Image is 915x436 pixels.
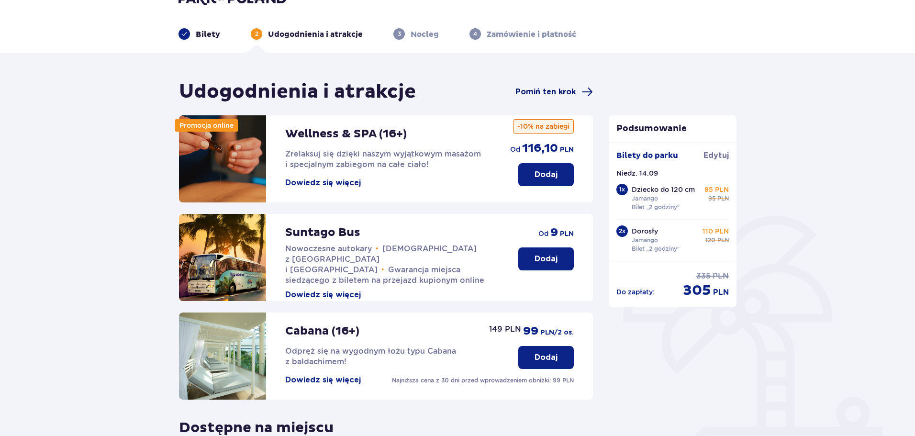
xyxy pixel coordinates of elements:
[285,375,361,385] button: Dowiedz się więcej
[515,87,576,97] span: Pomiń ten krok
[713,271,729,281] p: PLN
[179,313,266,400] img: attraction
[518,247,574,270] button: Dodaj
[285,324,359,338] p: Cabana (16+)
[522,141,558,156] p: 116,10
[632,194,658,203] p: Jamango
[632,245,680,253] p: Bilet „2 godziny”
[616,287,655,297] p: Do zapłaty :
[513,119,574,134] p: -10% na zabiegi
[713,287,729,298] p: PLN
[179,80,416,104] h1: Udogodnienia i atrakcje
[560,229,574,239] p: PLN
[717,194,729,203] p: PLN
[535,254,558,264] p: Dodaj
[523,324,538,338] p: 99
[285,178,361,188] button: Dowiedz się więcej
[632,226,658,236] p: Dorosły
[285,127,407,141] p: Wellness & SPA (16+)
[717,236,729,245] p: PLN
[708,194,715,203] p: 95
[285,244,372,253] span: Nowoczesne autokary
[285,149,481,169] span: Zrelaksuj się dzięki naszym wyjątkowym masażom i specjalnym zabiegom na całe ciało!
[175,119,238,132] div: Promocja online
[398,30,401,38] p: 3
[285,347,456,366] span: Odpręż się na wygodnym łożu typu Cabana z baldachimem!
[560,145,574,155] p: PLN
[392,376,574,385] p: Najniższa cena z 30 dni przed wprowadzeniem obniżki: 99 PLN
[683,281,711,300] p: 305
[489,324,521,335] p: 149 PLN
[473,30,477,38] p: 4
[632,185,695,194] p: Dziecko do 120 cm
[616,225,628,237] div: 2 x
[285,244,477,274] span: [DEMOGRAPHIC_DATA] z [GEOGRAPHIC_DATA] i [GEOGRAPHIC_DATA]
[616,150,678,161] p: Bilety do parku
[285,290,361,300] button: Dowiedz się więcej
[616,168,658,178] p: Niedz. 14.09
[632,236,658,245] p: Jamango
[179,115,266,202] img: attraction
[550,225,558,240] p: 9
[411,29,439,40] p: Nocleg
[609,123,737,134] p: Podsumowanie
[381,265,384,275] span: •
[535,352,558,363] p: Dodaj
[538,229,548,238] p: od
[616,184,628,195] div: 1 x
[696,271,711,281] p: 335
[704,185,729,194] p: 85 PLN
[285,225,360,240] p: Suntago Bus
[255,30,258,38] p: 2
[705,236,715,245] p: 120
[510,145,520,154] p: od
[487,29,576,40] p: Zamówienie i płatność
[518,346,574,369] button: Dodaj
[268,29,363,40] p: Udogodnienia i atrakcje
[518,163,574,186] button: Dodaj
[703,226,729,236] p: 110 PLN
[179,214,266,301] img: attraction
[632,203,680,212] p: Bilet „2 godziny”
[515,86,593,98] a: Pomiń ten krok
[196,29,220,40] p: Bilety
[703,150,729,161] a: Edytuj
[376,244,379,254] span: •
[535,169,558,180] p: Dodaj
[540,328,574,337] p: PLN /2 os.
